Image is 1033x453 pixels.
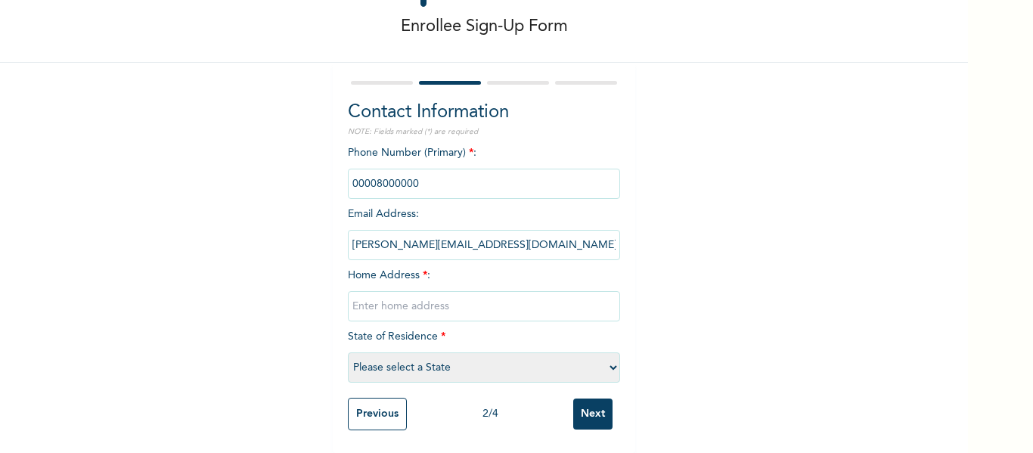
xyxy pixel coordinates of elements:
span: Home Address : [348,270,620,312]
div: 2 / 4 [407,406,573,422]
p: NOTE: Fields marked (*) are required [348,126,620,138]
input: Previous [348,398,407,430]
p: Enrollee Sign-Up Form [401,14,568,39]
span: Email Address : [348,209,620,250]
input: Enter Primary Phone Number [348,169,620,199]
h2: Contact Information [348,99,620,126]
input: Enter home address [348,291,620,321]
span: State of Residence [348,331,620,373]
span: Phone Number (Primary) : [348,147,620,189]
input: Next [573,399,613,430]
input: Enter email Address [348,230,620,260]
